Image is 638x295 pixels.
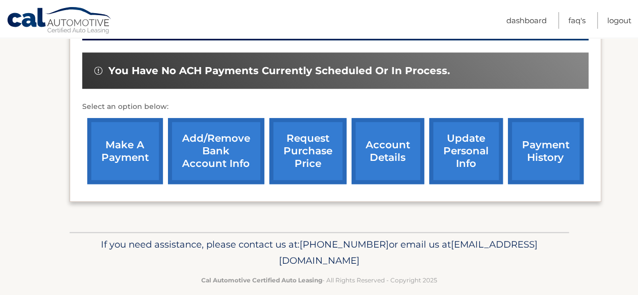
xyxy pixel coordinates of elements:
[108,65,450,77] span: You have no ACH payments currently scheduled or in process.
[7,7,112,36] a: Cal Automotive
[168,118,264,184] a: Add/Remove bank account info
[201,276,322,284] strong: Cal Automotive Certified Auto Leasing
[568,12,586,29] a: FAQ's
[87,118,163,184] a: make a payment
[300,239,389,250] span: [PHONE_NUMBER]
[82,101,589,113] p: Select an option below:
[506,12,547,29] a: Dashboard
[607,12,631,29] a: Logout
[269,118,346,184] a: request purchase price
[352,118,424,184] a: account details
[508,118,584,184] a: payment history
[429,118,503,184] a: update personal info
[279,239,538,266] span: [EMAIL_ADDRESS][DOMAIN_NAME]
[94,67,102,75] img: alert-white.svg
[76,237,562,269] p: If you need assistance, please contact us at: or email us at
[76,275,562,285] p: - All Rights Reserved - Copyright 2025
